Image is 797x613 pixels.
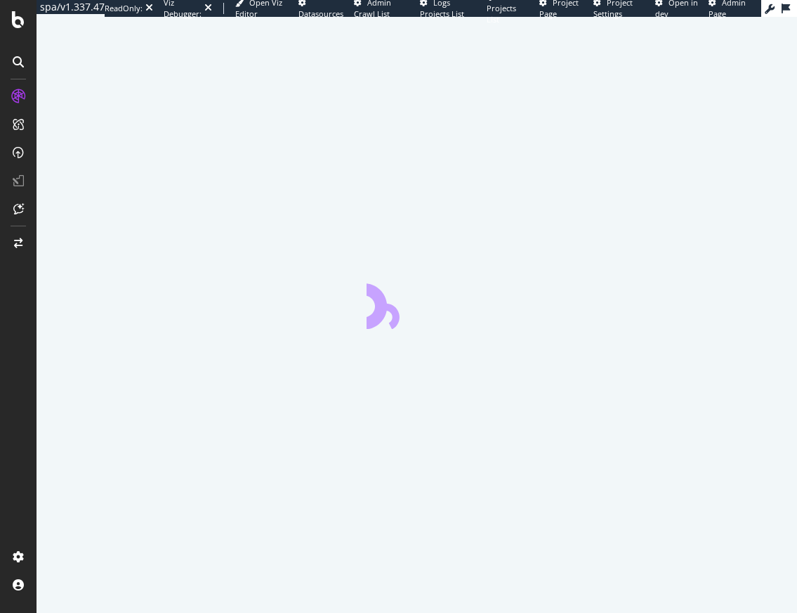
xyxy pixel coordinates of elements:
[367,278,468,329] div: animation
[298,8,343,19] span: Datasources
[487,3,516,25] span: Projects List
[105,3,143,14] div: ReadOnly:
